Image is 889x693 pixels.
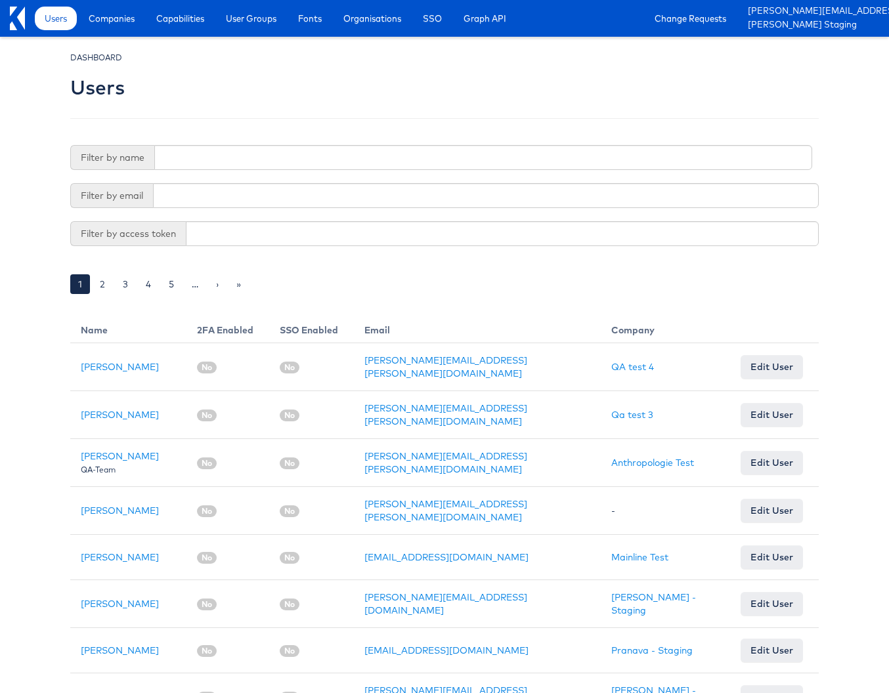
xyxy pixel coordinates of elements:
[81,598,159,610] a: [PERSON_NAME]
[79,7,144,30] a: Companies
[741,355,803,379] a: Edit User
[70,145,154,170] span: Filter by name
[45,12,67,25] span: Users
[280,409,299,421] span: No
[741,451,803,474] a: Edit User
[228,274,249,294] a: »
[197,505,217,517] span: No
[298,12,322,25] span: Fonts
[197,457,217,469] span: No
[70,221,186,246] span: Filter by access token
[92,274,113,294] a: 2
[741,499,803,522] a: Edit User
[70,313,186,343] th: Name
[611,361,654,373] a: QA test 4
[423,12,442,25] span: SSO
[334,7,411,30] a: Organisations
[216,7,286,30] a: User Groups
[197,362,217,373] span: No
[208,274,227,294] a: ›
[70,52,122,62] small: DASHBOARD
[288,7,332,30] a: Fonts
[364,644,529,656] a: [EMAIL_ADDRESS][DOMAIN_NAME]
[197,598,217,610] span: No
[343,12,401,25] span: Organisations
[81,409,159,421] a: [PERSON_NAME]
[748,18,879,32] a: [PERSON_NAME] Staging
[748,5,879,18] a: [PERSON_NAME][EMAIL_ADDRESS][DOMAIN_NAME]
[146,7,214,30] a: Capabilities
[197,645,217,657] span: No
[611,457,694,469] a: Anthropologie Test
[354,313,600,343] th: Email
[741,545,803,569] a: Edit User
[364,551,529,563] a: [EMAIL_ADDRESS][DOMAIN_NAME]
[741,639,803,662] a: Edit User
[280,552,299,564] span: No
[184,274,206,294] a: …
[81,450,159,462] a: [PERSON_NAME]
[161,274,182,294] a: 5
[601,313,730,343] th: Company
[611,644,693,656] a: Pranava - Staging
[364,450,527,475] a: [PERSON_NAME][EMAIL_ADDRESS][PERSON_NAME][DOMAIN_NAME]
[81,361,159,373] a: [PERSON_NAME]
[364,402,527,427] a: [PERSON_NAME][EMAIL_ADDRESS][PERSON_NAME][DOMAIN_NAME]
[611,409,653,421] a: Qa test 3
[364,498,527,523] a: [PERSON_NAME][EMAIL_ADDRESS][PERSON_NAME][DOMAIN_NAME]
[197,409,217,421] span: No
[70,274,90,294] a: 1
[611,591,696,616] a: [PERSON_NAME] - Staging
[81,644,159,656] a: [PERSON_NAME]
[280,505,299,517] span: No
[269,313,354,343] th: SSO Enabled
[156,12,204,25] span: Capabilities
[70,77,125,98] h2: Users
[741,403,803,427] a: Edit User
[81,551,159,563] a: [PERSON_NAME]
[280,362,299,373] span: No
[280,598,299,610] span: No
[741,592,803,616] a: Edit User
[186,313,269,343] th: 2FA Enabled
[454,7,516,30] a: Graph API
[413,7,452,30] a: SSO
[464,12,506,25] span: Graph API
[138,274,159,294] a: 4
[226,12,276,25] span: User Groups
[280,457,299,469] span: No
[645,7,736,30] a: Change Requests
[197,552,217,564] span: No
[81,505,159,516] a: [PERSON_NAME]
[89,12,135,25] span: Companies
[601,487,730,535] td: -
[115,274,136,294] a: 3
[70,183,153,208] span: Filter by email
[364,354,527,379] a: [PERSON_NAME][EMAIL_ADDRESS][PERSON_NAME][DOMAIN_NAME]
[364,591,527,616] a: [PERSON_NAME][EMAIL_ADDRESS][DOMAIN_NAME]
[35,7,77,30] a: Users
[81,465,116,474] small: QA-Team
[280,645,299,657] span: No
[611,551,668,563] a: Mainline Test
